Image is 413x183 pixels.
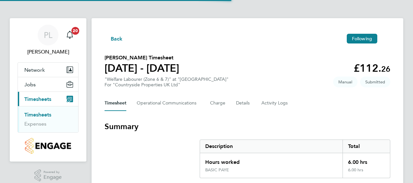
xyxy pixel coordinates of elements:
button: Timesheets Menu [380,37,390,40]
div: BASIC PAYE [205,167,229,173]
span: PL [44,31,52,39]
button: Back [105,34,123,43]
div: "Welfare Labourer (Zone 6 & 7)" at "[GEOGRAPHIC_DATA]" [105,77,229,88]
a: PL[PERSON_NAME] [18,25,79,56]
div: 6.00 hrs [343,153,390,167]
a: Expenses [24,121,46,127]
span: Powered by [44,169,62,175]
span: Network [24,67,45,73]
span: This timesheet was manually created. [333,77,357,87]
button: Jobs [18,77,78,91]
a: 20 [63,25,76,45]
div: Hours worked [200,153,343,167]
div: Summary [200,140,390,178]
h1: [DATE] - [DATE] [105,62,179,75]
a: Go to home page [18,138,79,154]
div: 6.00 hrs [343,167,390,178]
nav: Main navigation [10,18,86,162]
button: Timesheet [105,95,126,111]
span: 20 [71,27,79,35]
span: Jobs [24,81,36,88]
button: Details [236,95,251,111]
a: Powered byEngage [34,169,62,182]
div: Total [343,140,390,153]
span: Peter Lake [18,48,79,56]
span: Engage [44,175,62,180]
div: For "Countryside Properties UK Ltd" [105,82,229,88]
button: Operational Communications [137,95,200,111]
span: Timesheets [24,96,51,102]
button: Following [347,34,377,43]
span: Back [111,35,123,43]
span: Following [352,36,372,42]
img: countryside-properties-logo-retina.png [25,138,71,154]
span: This timesheet is Submitted. [360,77,390,87]
h2: [PERSON_NAME] Timesheet [105,54,179,62]
button: Activity Logs [261,95,289,111]
span: 26 [381,64,390,74]
button: Charge [210,95,226,111]
a: Timesheets [24,112,51,118]
div: Timesheets [18,106,78,132]
button: Timesheets [18,92,78,106]
button: Network [18,63,78,77]
div: Description [200,140,343,153]
app-decimal: £112. [354,62,390,74]
h3: Summary [105,121,390,132]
